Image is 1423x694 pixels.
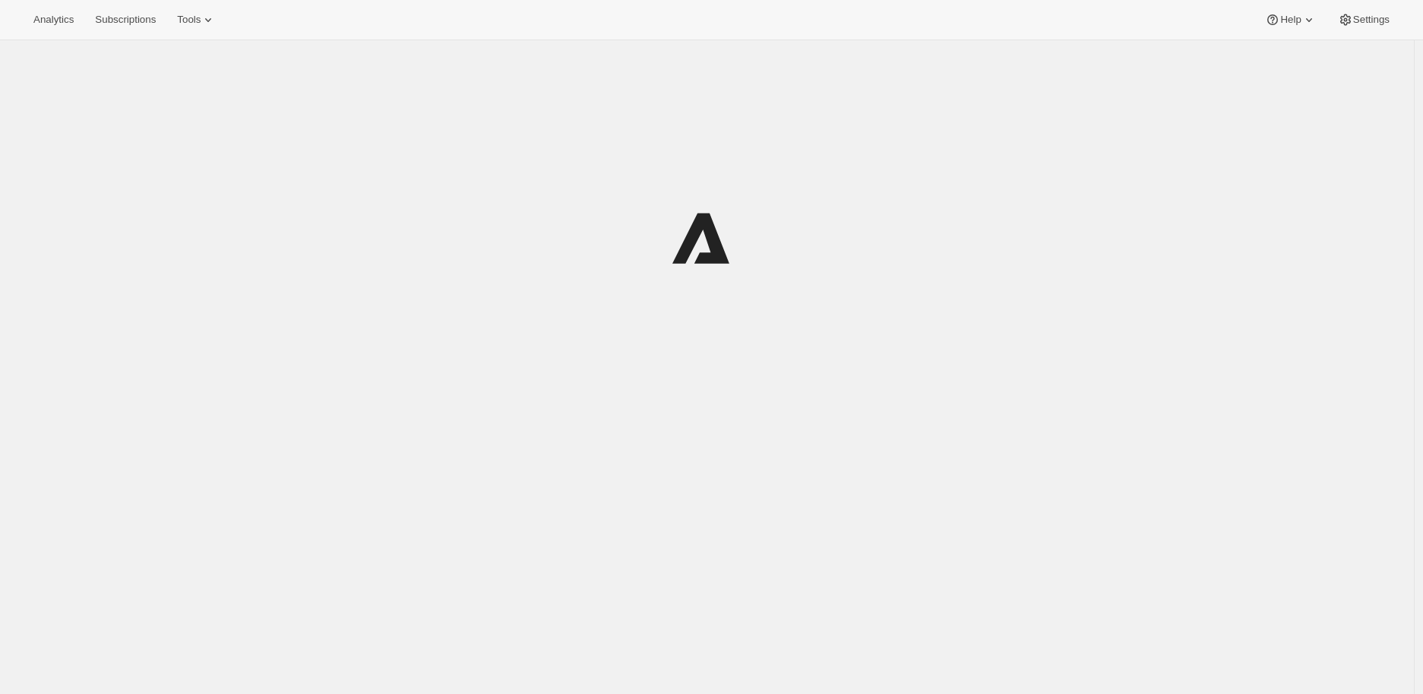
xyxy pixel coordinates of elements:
button: Analytics [24,9,83,30]
span: Analytics [33,14,74,26]
span: Tools [177,14,201,26]
button: Settings [1329,9,1399,30]
button: Tools [168,9,225,30]
button: Subscriptions [86,9,165,30]
span: Subscriptions [95,14,156,26]
span: Settings [1353,14,1390,26]
span: Help [1280,14,1301,26]
button: Help [1256,9,1325,30]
